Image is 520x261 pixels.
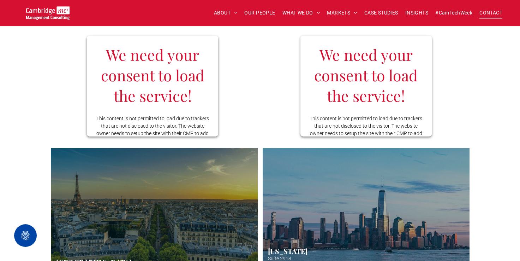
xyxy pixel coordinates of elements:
a: Your Business Transformed | Cambridge Management Consulting [26,7,70,15]
h3: We need your consent to load the service! [309,44,423,105]
p: This content is not permitted to load due to trackers that are not disclosed to the visitor. The ... [95,115,210,144]
h3: We need your consent to load the service! [95,44,210,105]
a: ABOUT [210,7,241,18]
img: Cambridge MC Logo [26,6,70,20]
a: MARKETS [323,7,360,18]
a: WHAT WE DO [279,7,324,18]
a: CASE STUDIES [361,7,402,18]
a: OUR PEOPLE [241,7,279,18]
a: INSIGHTS [402,7,432,18]
a: CONTACT [476,7,506,18]
a: #CamTechWeek [432,7,476,18]
p: This content is not permitted to load due to trackers that are not disclosed to the visitor. The ... [309,115,423,144]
